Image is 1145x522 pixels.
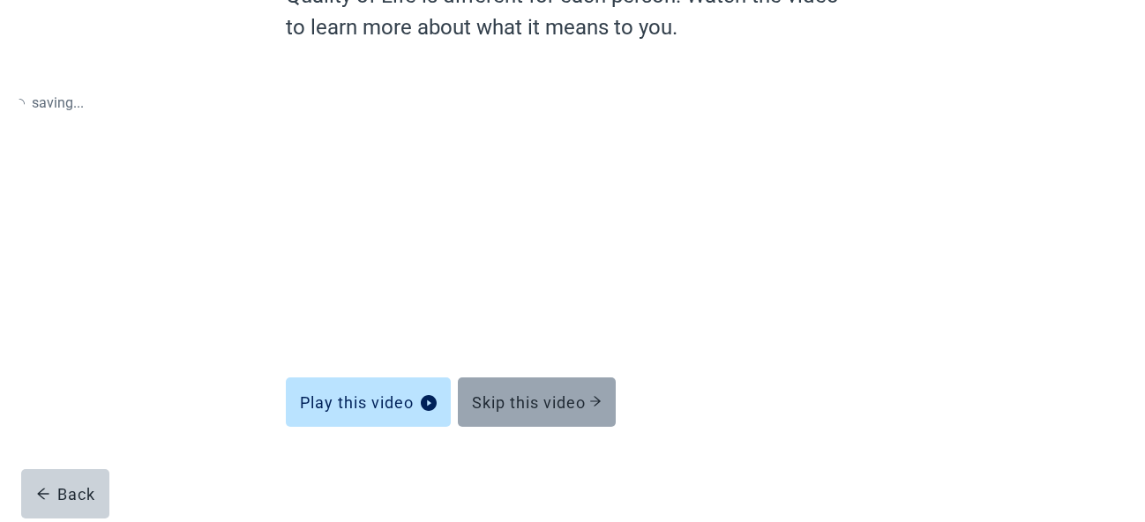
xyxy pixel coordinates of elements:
button: Play this videoplay-circle [286,377,451,427]
button: Skip this video arrow-right [458,377,616,427]
iframe: Quality of Life [286,61,815,339]
span: play-circle [421,395,437,411]
span: arrow-left [36,487,50,501]
div: Back [36,485,95,503]
span: loading [13,98,25,109]
button: arrow-leftBack [21,469,109,518]
div: Skip this video [472,393,602,411]
p: saving ... [14,92,84,114]
div: Play this video [300,393,437,411]
span: arrow-right [589,395,602,407]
